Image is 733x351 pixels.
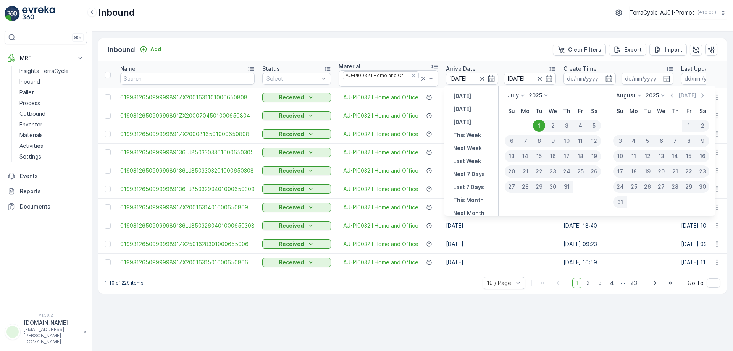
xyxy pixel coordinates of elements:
p: Settings [19,153,41,160]
button: Received [262,93,331,102]
span: 3 [595,278,605,288]
a: AU-PI0032 I Home and Office [343,149,418,156]
span: AU-PI0032 I Home and Office [343,130,418,138]
a: Process [16,98,87,108]
p: Received [279,240,304,248]
div: Toggle Row Selected [105,113,111,119]
div: 31 [613,196,627,208]
p: 2025 [529,92,542,99]
img: logo_light-DOdMpM7g.png [22,6,55,21]
th: Monday [518,104,532,118]
div: 18 [627,165,641,178]
a: 019931265099999891ZX2001631401000650809 [120,204,255,211]
div: AU-PI0032 I Home and Office [343,72,409,79]
button: TerraCycle-AU01-Prompt(+10:00) [630,6,727,19]
button: Received [262,129,331,139]
div: 6 [654,135,668,147]
div: 3 [560,120,573,132]
div: Toggle Row Selected [105,186,111,192]
div: 28 [518,181,532,193]
div: Toggle Row Selected [105,259,111,265]
p: Material [339,63,360,70]
div: 16 [696,150,709,162]
div: 15 [682,150,696,162]
p: Received [279,149,304,156]
button: TT[DOMAIN_NAME][EMAIL_ADDRESS][PERSON_NAME][DOMAIN_NAME] [5,319,87,345]
button: Received [262,258,331,267]
div: 25 [627,181,641,193]
p: Status [262,65,280,73]
div: 13 [505,150,518,162]
td: [DATE] [442,143,560,162]
div: 3 [613,135,627,147]
span: 019931265099999891ZX2001631501000650806 [120,259,255,266]
th: Saturday [696,104,709,118]
p: July [508,92,519,99]
span: 019931265099999891ZX2000816501000650808 [120,130,255,138]
div: 13 [654,150,668,162]
button: MRF [5,50,87,66]
a: AU-PI0032 I Home and Office [343,240,418,248]
div: 30 [546,181,560,193]
p: Documents [20,203,84,210]
div: 18 [573,150,587,162]
span: AU-PI0032 I Home and Office [343,185,418,193]
div: 7 [668,135,682,147]
button: Export [609,44,646,56]
td: [DATE] [442,235,560,253]
div: 17 [560,150,573,162]
button: Received [262,111,331,120]
div: 23 [696,165,709,178]
div: 4 [627,135,641,147]
th: Sunday [505,104,518,118]
p: Name [120,65,136,73]
span: 4 [607,278,617,288]
div: 22 [532,165,546,178]
p: Received [279,167,304,175]
span: AU-PI0032 I Home and Office [343,167,418,175]
button: Today [450,105,474,114]
th: Thursday [560,104,573,118]
button: Last 7 Days [450,183,487,192]
span: 01993126509999989136LJ8503303201000650308 [120,167,255,175]
div: 5 [641,135,654,147]
div: 16 [546,150,560,162]
p: Inbound [19,78,40,86]
div: 31 [560,181,573,193]
input: dd/mm/yyyy [622,73,674,85]
span: 1 [572,278,581,288]
div: Toggle Row Selected [105,149,111,155]
span: 019931265099999891ZX2501628301000655006 [120,240,255,248]
div: 11 [573,135,587,147]
a: Outbound [16,108,87,119]
button: Yesterday [450,92,474,101]
span: 019931265099999891ZX2001631101000650808 [120,94,255,101]
p: [DATE] [678,92,696,99]
button: This Week [450,131,484,140]
input: dd/mm/yyyy [504,73,556,85]
a: Events [5,168,87,184]
div: 27 [505,181,518,193]
p: MRF [20,54,72,62]
div: 11 [627,150,641,162]
p: Inbound [98,6,135,19]
span: 2 [583,278,593,288]
p: Next Week [453,144,482,152]
a: Pallet [16,87,87,98]
a: AU-PI0032 I Home and Office [343,259,418,266]
button: Last Week [450,157,484,166]
p: [EMAIL_ADDRESS][PERSON_NAME][DOMAIN_NAME] [24,327,80,345]
a: Materials [16,130,87,141]
div: 20 [505,165,518,178]
button: Import [649,44,687,56]
div: 21 [518,165,532,178]
div: 25 [573,165,587,178]
div: 4 [573,120,587,132]
td: [DATE] 10:59 [560,253,677,272]
a: Settings [16,151,87,162]
div: Toggle Row Selected [105,94,111,100]
p: Outbound [19,110,45,118]
p: Received [279,112,304,120]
